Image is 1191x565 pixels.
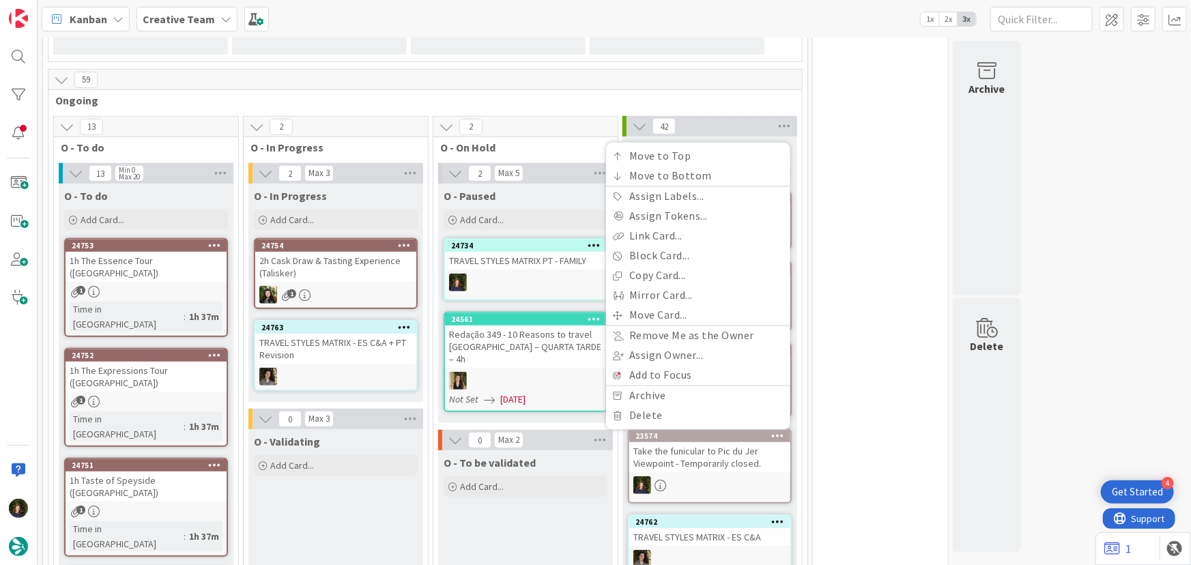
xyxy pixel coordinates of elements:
img: Visit kanbanzone.com [9,9,28,28]
div: 23574 [635,431,790,441]
div: 24754 [255,240,416,252]
div: 24762 [635,517,790,527]
div: TRAVEL STYLES MATRIX - ES C&A [629,528,790,546]
span: Add Card... [81,214,124,226]
span: 13 [80,119,103,135]
span: Ongoing [55,93,785,107]
div: 24561 [445,313,606,325]
a: Archive [606,386,790,406]
span: O - Validating [254,435,320,448]
span: 13 [89,165,112,182]
span: 2 [270,119,293,135]
a: Mirror Card... [606,286,790,306]
span: O - In Progress [254,189,327,203]
a: Copy Card... [606,266,790,286]
i: Not Set [449,393,478,405]
div: Open Get Started checklist, remaining modules: 4 [1101,480,1174,504]
a: Assign Labels... [606,187,790,207]
span: : [184,309,186,324]
div: TRAVEL STYLES MATRIX - ES C&A + PT Revision [255,334,416,364]
div: 24752 [66,349,227,362]
img: BC [259,286,277,304]
a: 1 [1104,540,1131,557]
div: Max 3 [308,170,330,177]
span: Add Card... [270,214,314,226]
span: 1x [921,12,939,26]
span: 1 [76,286,85,295]
div: MS [255,368,416,386]
div: MC [629,476,790,494]
div: Max 3 [308,416,330,422]
div: Min 0 [119,166,135,173]
div: Redação 349 - 10 Reasons to travel [GEOGRAPHIC_DATA] – QUARTA TARDE – 4h [445,325,606,368]
a: Link Card... [606,227,790,246]
a: Move Card... [606,306,790,325]
div: 247511h Taste of Speyside ([GEOGRAPHIC_DATA]) [66,459,227,502]
a: Assign Tokens... [606,207,790,227]
a: Move to Bottom [606,166,790,186]
span: 1 [76,396,85,405]
div: 247542h Cask Draw & Tasting Experience (Talisker) [255,240,416,282]
b: Creative Team [143,12,215,26]
div: 24561 [451,315,606,324]
div: 24751 [72,461,227,470]
div: 247531h The Essence Tour ([GEOGRAPHIC_DATA]) [66,240,227,282]
span: 1 [76,506,85,515]
div: Time in [GEOGRAPHIC_DATA] [70,302,184,332]
span: Kanban [70,11,107,27]
span: 59 [74,72,98,88]
img: MC [633,476,651,494]
div: 24561Redação 349 - 10 Reasons to travel [GEOGRAPHIC_DATA] – QUARTA TARDE – 4h [445,313,606,368]
div: 24762TRAVEL STYLES MATRIX - ES C&A [629,516,790,546]
img: avatar [9,537,28,556]
span: [DATE] [500,392,526,407]
span: Support [29,2,62,18]
span: 2x [939,12,958,26]
img: MS [259,368,277,386]
span: : [184,419,186,434]
div: 24734 [445,240,606,252]
div: 24763TRAVEL STYLES MATRIX - ES C&A + PT Revision [255,321,416,364]
span: O - In Progress [250,141,411,154]
div: 24734 [451,241,606,250]
div: 1h The Expressions Tour ([GEOGRAPHIC_DATA]) [66,362,227,392]
span: O - To do [64,189,108,203]
a: Assign Owner... [606,346,790,366]
img: MC [9,499,28,518]
div: 24753 [72,241,227,250]
a: Move to Top [606,147,790,166]
a: Remove Me as the Owner [606,326,790,346]
img: SP [449,372,467,390]
div: TRAVEL STYLES MATRIX PT - FAMILY [445,252,606,270]
a: Add to Focus [606,366,790,386]
span: O - On Hold [440,141,601,154]
div: Archive [969,81,1005,97]
div: 24754 [261,241,416,250]
span: O - To do [61,141,221,154]
div: SP [445,372,606,390]
img: MC [449,274,467,291]
div: MC [445,274,606,291]
div: Time in [GEOGRAPHIC_DATA] [70,521,184,551]
div: 23574Move to TopMove to BottomAssign Labels...Assign Tokens...Link Card...Block Card...Copy Card.... [629,430,790,472]
div: 23574Move to TopMove to BottomAssign Labels...Assign Tokens...Link Card...Block Card...Copy Card.... [629,430,790,442]
div: 1h Taste of Speyside ([GEOGRAPHIC_DATA]) [66,472,227,502]
span: Add Card... [270,459,314,472]
div: 24762 [629,516,790,528]
span: 0 [278,411,302,427]
div: Max 20 [119,173,140,180]
div: 24753 [66,240,227,252]
span: 1 [287,289,296,298]
span: 2 [278,165,302,182]
div: 4 [1162,477,1174,489]
div: 247521h The Expressions Tour ([GEOGRAPHIC_DATA]) [66,349,227,392]
span: Add Card... [460,480,504,493]
span: 3x [958,12,976,26]
div: Get Started [1112,485,1163,499]
div: Time in [GEOGRAPHIC_DATA] [70,411,184,441]
span: Add Card... [460,214,504,226]
div: 1h 37m [186,419,223,434]
div: 1h 37m [186,309,223,324]
div: 1h The Essence Tour ([GEOGRAPHIC_DATA]) [66,252,227,282]
div: Take the funicular to Pic du Jer Viewpoint - Temporarily closed. [629,442,790,472]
